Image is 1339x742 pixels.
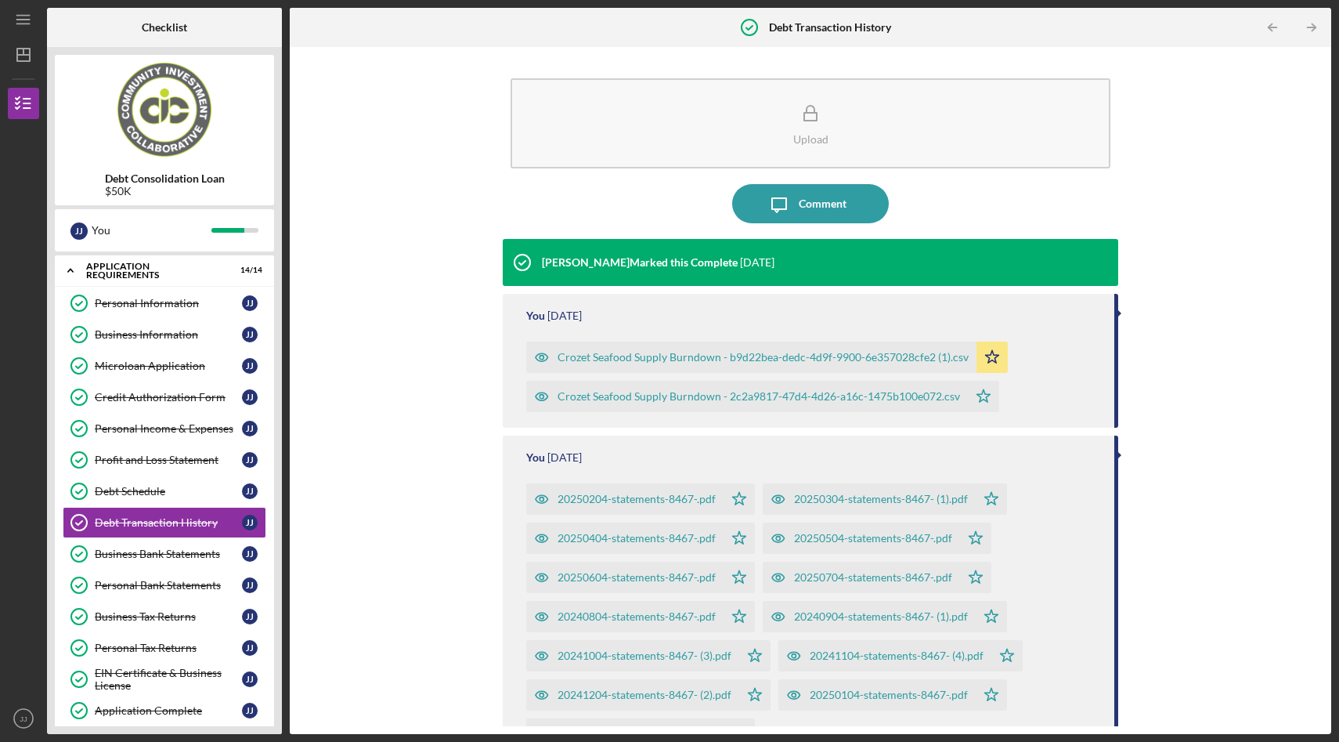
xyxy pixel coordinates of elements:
[95,548,242,560] div: Business Bank Statements
[70,223,88,240] div: J J
[732,184,889,223] button: Comment
[558,689,731,701] div: 20241204-statements-8467- (2).pdf
[558,390,960,403] div: Crozet Seafood Supply Burndown - 2c2a9817-47d4-4d26-a16c-1475b100e072.csv
[234,266,262,275] div: 14 / 14
[242,295,258,311] div: J J
[810,689,968,701] div: 20250104-statements-8467-.pdf
[558,351,969,364] div: Crozet Seafood Supply Burndown - b9d22bea-dedc-4d9f-9900-6e357028cfe2 (1).csv
[526,483,755,515] button: 20250204-statements-8467-.pdf
[793,133,828,145] div: Upload
[242,483,258,499] div: J J
[63,444,266,476] a: Profit and Loss StatementJJ
[95,642,242,654] div: Personal Tax Returns
[558,493,716,505] div: 20250204-statements-8467-.pdf
[526,309,545,322] div: You
[105,172,225,185] b: Debt Consolidation Loan
[95,360,242,372] div: Microloan Application
[95,610,242,623] div: Business Tax Returns
[63,382,266,413] a: Credit Authorization FormJJ
[242,609,258,624] div: J J
[794,571,952,584] div: 20250704-statements-8467-.pdf
[769,21,891,34] b: Debt Transaction History
[558,532,716,545] div: 20250404-statements-8467-.pdf
[558,571,716,584] div: 20250604-statements-8467-.pdf
[63,570,266,601] a: Personal Bank StatementsJJ
[95,704,242,717] div: Application Complete
[794,493,968,505] div: 20250304-statements-8467- (1).pdf
[242,358,258,374] div: J J
[142,21,187,34] b: Checklist
[558,650,731,662] div: 20241004-statements-8467- (3).pdf
[63,538,266,570] a: Business Bank StatementsJJ
[92,217,211,244] div: You
[95,391,242,404] div: Credit Authorization Form
[95,297,242,309] div: Personal Information
[242,640,258,656] div: J J
[95,516,242,529] div: Debt Transaction History
[794,532,952,545] div: 20250504-statements-8467-.pdf
[511,78,1110,168] button: Upload
[526,640,771,671] button: 20241004-statements-8467- (3).pdf
[242,577,258,593] div: J J
[242,327,258,342] div: J J
[63,601,266,632] a: Business Tax ReturnsJJ
[547,309,582,322] time: 2025-08-06 20:02
[810,650,983,662] div: 20241104-statements-8467- (4).pdf
[242,546,258,562] div: J J
[63,350,266,382] a: Microloan ApplicationJJ
[740,256,774,269] time: 2025-08-12 16:20
[526,381,999,412] button: Crozet Seafood Supply Burndown - 2c2a9817-47d4-4d26-a16c-1475b100e072.csv
[63,695,266,726] a: Application CompleteJJ
[63,476,266,507] a: Debt ScheduleJJ
[778,640,1023,671] button: 20241104-statements-8467- (4).pdf
[547,451,582,464] time: 2025-08-06 19:59
[86,262,223,280] div: Application Requirements
[242,515,258,530] div: J J
[526,523,755,554] button: 20250404-statements-8467-.pdf
[558,610,716,623] div: 20240804-statements-8467-.pdf
[63,413,266,444] a: Personal Income & ExpensesJJ
[105,185,225,197] div: $50K
[763,601,1007,632] button: 20240904-statements-8467- (1).pdf
[526,562,755,593] button: 20250604-statements-8467-.pdf
[794,610,968,623] div: 20240904-statements-8467- (1).pdf
[778,679,1007,711] button: 20250104-statements-8467-.pdf
[799,184,846,223] div: Comment
[526,451,545,464] div: You
[763,523,991,554] button: 20250504-statements-8467-.pdf
[63,632,266,664] a: Personal Tax ReturnsJJ
[55,63,274,157] img: Product logo
[526,679,771,711] button: 20241204-statements-8467- (2).pdf
[63,319,266,350] a: Business InformationJJ
[526,601,755,632] button: 20240804-statements-8467-.pdf
[242,421,258,436] div: J J
[95,667,242,692] div: EIN Certificate & Business License
[526,342,1008,373] button: Crozet Seafood Supply Burndown - b9d22bea-dedc-4d9f-9900-6e357028cfe2 (1).csv
[542,256,738,269] div: [PERSON_NAME] Marked this Complete
[95,328,242,341] div: Business Information
[63,507,266,538] a: Debt Transaction HistoryJJ
[95,485,242,498] div: Debt Schedule
[95,422,242,435] div: Personal Income & Expenses
[242,703,258,718] div: J J
[95,454,242,466] div: Profit and Loss Statement
[20,715,27,723] text: JJ
[95,579,242,592] div: Personal Bank Statements
[242,452,258,468] div: J J
[63,288,266,319] a: Personal InformationJJ
[63,664,266,695] a: EIN Certificate & Business LicenseJJ
[763,562,991,593] button: 20250704-statements-8467-.pdf
[763,483,1007,515] button: 20250304-statements-8467- (1).pdf
[8,703,39,734] button: JJ
[242,671,258,687] div: J J
[242,389,258,405] div: J J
